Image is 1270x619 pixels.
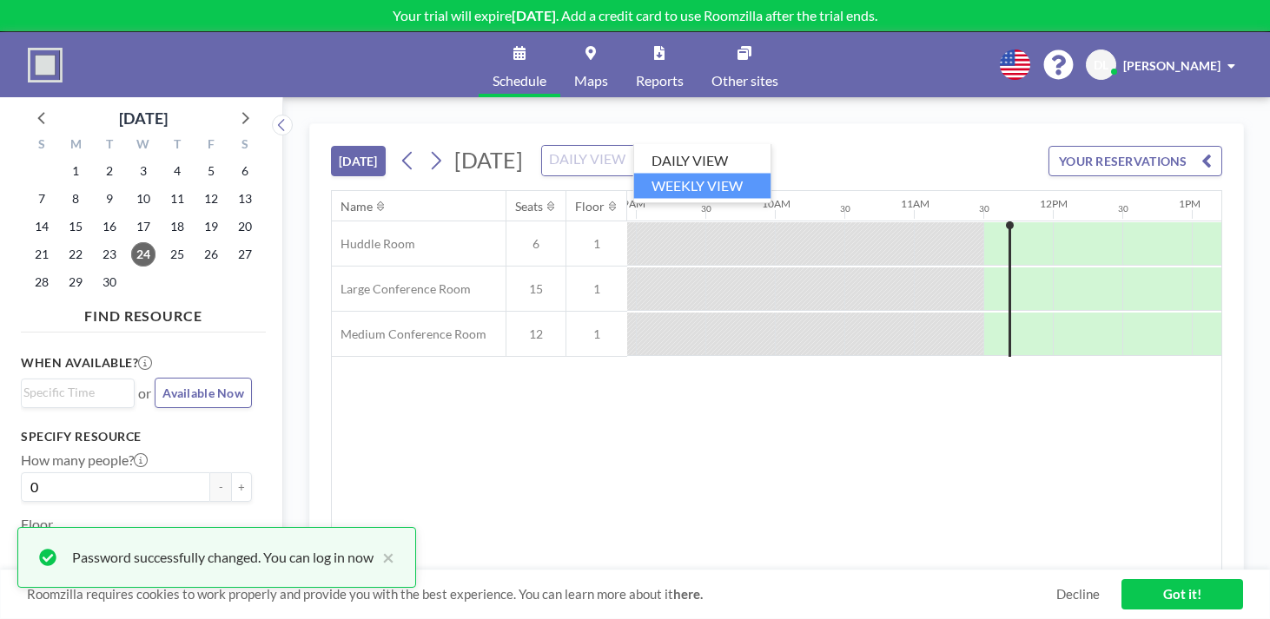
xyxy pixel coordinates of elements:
[231,472,252,502] button: +
[30,270,54,294] span: Sunday, September 28, 2025
[634,148,771,174] li: DAILY VIEW
[332,326,486,342] span: Medium Conference Room
[544,149,671,172] input: Search for option
[542,146,692,175] div: Search for option
[1179,197,1201,210] div: 1PM
[1123,58,1220,73] span: [PERSON_NAME]
[28,48,63,82] img: organization-logo
[233,159,257,183] span: Saturday, September 6, 2025
[97,187,122,211] span: Tuesday, September 9, 2025
[673,586,703,602] a: here.
[63,242,88,267] span: Monday, September 22, 2025
[228,135,261,157] div: S
[901,197,929,210] div: 11AM
[59,135,93,157] div: M
[165,159,189,183] span: Thursday, September 4, 2025
[21,429,252,444] h3: Specify resource
[160,135,194,157] div: T
[199,159,223,183] span: Friday, September 5, 2025
[63,270,88,294] span: Monday, September 29, 2025
[97,214,122,239] span: Tuesday, September 16, 2025
[512,7,556,23] b: [DATE]
[762,197,790,210] div: 10AM
[634,173,771,198] li: WEEKLY VIEW
[515,199,543,214] div: Seats
[93,135,127,157] div: T
[119,106,168,130] div: [DATE]
[1121,579,1243,609] a: Got it!
[30,214,54,239] span: Sunday, September 14, 2025
[506,281,566,297] span: 15
[21,451,148,469] label: How many people?
[138,385,151,402] span: or
[506,326,566,342] span: 12
[698,32,792,97] a: Other sites
[979,203,989,214] div: 30
[165,214,189,239] span: Thursday, September 18, 2025
[25,135,59,157] div: S
[374,547,394,568] button: close
[72,547,374,568] div: Password successfully changed. You can log in now
[97,242,122,267] span: Tuesday, September 23, 2025
[566,236,627,252] span: 1
[131,187,155,211] span: Wednesday, September 10, 2025
[27,586,1056,603] span: Roomzilla requires cookies to work properly and provide you with the best experience. You can lea...
[341,199,373,214] div: Name
[1056,586,1100,603] a: Decline
[63,159,88,183] span: Monday, September 1, 2025
[63,187,88,211] span: Monday, September 8, 2025
[63,214,88,239] span: Monday, September 15, 2025
[711,74,778,88] span: Other sites
[165,187,189,211] span: Thursday, September 11, 2025
[233,242,257,267] span: Saturday, September 27, 2025
[131,159,155,183] span: Wednesday, September 3, 2025
[30,187,54,211] span: Sunday, September 7, 2025
[566,281,627,297] span: 1
[97,270,122,294] span: Tuesday, September 30, 2025
[622,32,698,97] a: Reports
[331,146,386,176] button: [DATE]
[23,383,124,402] input: Search for option
[127,135,161,157] div: W
[506,236,566,252] span: 6
[1118,203,1128,214] div: 30
[22,379,134,405] div: Search for option
[194,135,228,157] div: F
[840,203,850,214] div: 30
[21,300,266,325] h4: FIND RESOURCE
[155,378,252,408] button: Available Now
[131,214,155,239] span: Wednesday, September 17, 2025
[574,74,608,88] span: Maps
[454,147,523,173] span: [DATE]
[199,242,223,267] span: Friday, September 26, 2025
[636,74,684,88] span: Reports
[332,281,471,297] span: Large Conference Room
[623,197,645,210] div: 9AM
[1094,57,1108,73] span: DL
[1040,197,1068,210] div: 12PM
[479,32,560,97] a: Schedule
[97,159,122,183] span: Tuesday, September 2, 2025
[21,516,53,533] label: Floor
[1048,146,1222,176] button: YOUR RESERVATIONS
[560,32,622,97] a: Maps
[493,74,546,88] span: Schedule
[575,199,605,214] div: Floor
[332,236,415,252] span: Huddle Room
[131,242,155,267] span: Wednesday, September 24, 2025
[199,214,223,239] span: Friday, September 19, 2025
[30,242,54,267] span: Sunday, September 21, 2025
[233,214,257,239] span: Saturday, September 20, 2025
[701,203,711,214] div: 30
[566,326,627,342] span: 1
[210,472,231,502] button: -
[199,187,223,211] span: Friday, September 12, 2025
[165,242,189,267] span: Thursday, September 25, 2025
[162,385,244,400] span: Available Now
[233,187,257,211] span: Saturday, September 13, 2025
